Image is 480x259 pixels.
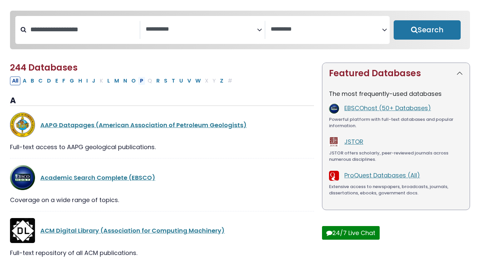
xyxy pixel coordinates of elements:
[271,26,382,33] textarea: Search
[121,77,129,85] button: Filter Results N
[90,77,97,85] button: Filter Results J
[53,77,60,85] button: Filter Results E
[68,77,76,85] button: Filter Results G
[40,226,225,235] a: ACM Digital Library (Association for Computing Machinery)
[10,195,314,204] div: Coverage on a wide range of topics.
[21,77,28,85] button: Filter Results A
[10,76,235,85] div: Alpha-list to filter by first letter of database name
[329,89,463,98] p: The most frequently-used databases
[45,77,53,85] button: Filter Results D
[112,77,121,85] button: Filter Results M
[344,137,363,146] a: JSTOR
[129,77,138,85] button: Filter Results O
[329,150,463,163] div: JSTOR offers scholarly, peer-reviewed journals across numerous disciplines.
[105,77,112,85] button: Filter Results L
[10,96,314,106] h3: A
[138,77,145,85] button: Filter Results P
[329,116,463,129] div: Powerful platform with full-text databases and popular information.
[185,77,193,85] button: Filter Results V
[84,77,90,85] button: Filter Results I
[10,62,78,74] span: 244 Databases
[40,173,155,182] a: Academic Search Complete (EBSCO)
[76,77,84,85] button: Filter Results H
[162,77,169,85] button: Filter Results S
[177,77,185,85] button: Filter Results U
[322,63,470,84] button: Featured Databases
[170,77,177,85] button: Filter Results T
[154,77,162,85] button: Filter Results R
[344,104,431,112] a: EBSCOhost (50+ Databases)
[394,20,461,40] button: Submit for Search Results
[193,77,203,85] button: Filter Results W
[146,26,257,33] textarea: Search
[10,11,470,49] nav: Search filters
[40,121,247,129] a: AAPG Datapages (American Association of Petroleum Geologists)
[26,24,140,35] input: Search database by title or keyword
[10,142,314,151] div: Full-text access to AAPG geological publications.
[10,248,314,257] div: Full-text repository of all ACM publications.
[36,77,45,85] button: Filter Results C
[60,77,67,85] button: Filter Results F
[218,77,225,85] button: Filter Results Z
[344,171,420,179] a: ProQuest Databases (All)
[10,77,20,85] button: All
[29,77,36,85] button: Filter Results B
[322,226,380,240] button: 24/7 Live Chat
[329,183,463,196] div: Extensive access to newspapers, broadcasts, journals, dissertations, ebooks, government docs.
